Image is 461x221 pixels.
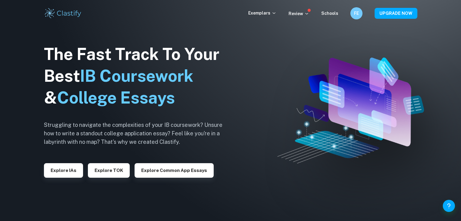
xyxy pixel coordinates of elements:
button: Explore Common App essays [135,163,214,178]
a: Explore Common App essays [135,167,214,173]
span: College Essays [57,88,175,107]
h6: Struggling to navigate the complexities of your IB coursework? Unsure how to write a standout col... [44,121,232,146]
h1: The Fast Track To Your Best & [44,43,232,109]
button: Explore IAs [44,163,83,178]
button: UPGRADE NOW [375,8,417,19]
img: Clastify logo [44,7,82,19]
button: FE [350,7,362,19]
button: Explore TOK [88,163,130,178]
span: IB Coursework [80,66,193,85]
a: Schools [321,11,338,16]
p: Review [289,10,309,17]
img: Clastify hero [277,58,424,163]
h6: FE [353,10,360,17]
a: Explore TOK [88,167,130,173]
a: Explore IAs [44,167,83,173]
button: Help and Feedback [443,200,455,212]
p: Exemplars [248,10,276,16]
